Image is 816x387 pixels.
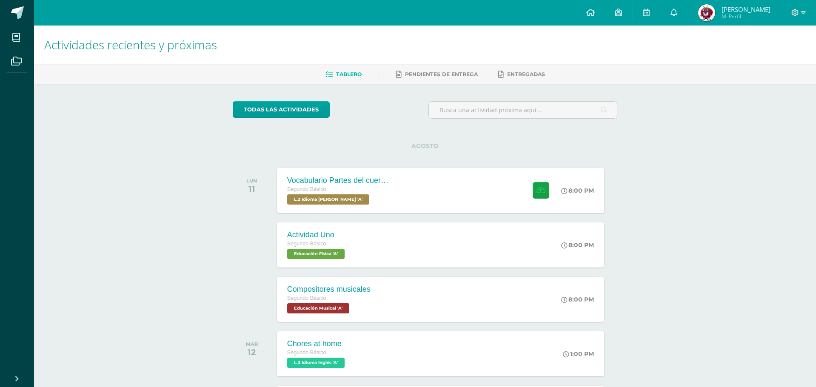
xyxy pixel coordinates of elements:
div: Actividad Uno [287,230,347,239]
div: 12 [246,347,258,357]
a: Tablero [325,68,362,81]
div: LUN [246,178,257,184]
span: Segundo Básico [287,186,326,192]
span: L.3 Idioma Inglés 'A' [287,358,345,368]
div: 11 [246,184,257,194]
a: Entregadas [498,68,545,81]
div: 1:00 PM [563,350,594,358]
span: Educación Musical 'A' [287,303,349,313]
span: Mi Perfil [722,13,770,20]
img: 845c419f23f6f36a0fa8c9d3b3da8247.png [698,4,715,21]
span: AGOSTO [398,142,452,150]
span: Segundo Básico [287,295,326,301]
span: Pendientes de entrega [405,71,478,77]
span: Actividades recientes y próximas [44,37,217,53]
div: Chores at home [287,339,347,348]
a: todas las Actividades [233,101,330,118]
span: Educación Física 'A' [287,249,345,259]
span: Entregadas [507,71,545,77]
div: 8:00 PM [561,241,594,249]
input: Busca una actividad próxima aquí... [429,102,617,118]
span: L.2 Idioma Maya Kaqchikel 'A' [287,194,369,205]
div: 8:00 PM [561,187,594,194]
div: Vocabulario Partes del cuerpo [287,176,389,185]
span: Tablero [336,71,362,77]
a: Pendientes de entrega [396,68,478,81]
div: 8:00 PM [561,296,594,303]
div: MAR [246,341,258,347]
span: Segundo Básico [287,241,326,247]
span: Segundo Básico [287,350,326,356]
span: [PERSON_NAME] [722,5,770,14]
div: Compositores musicales [287,285,371,294]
